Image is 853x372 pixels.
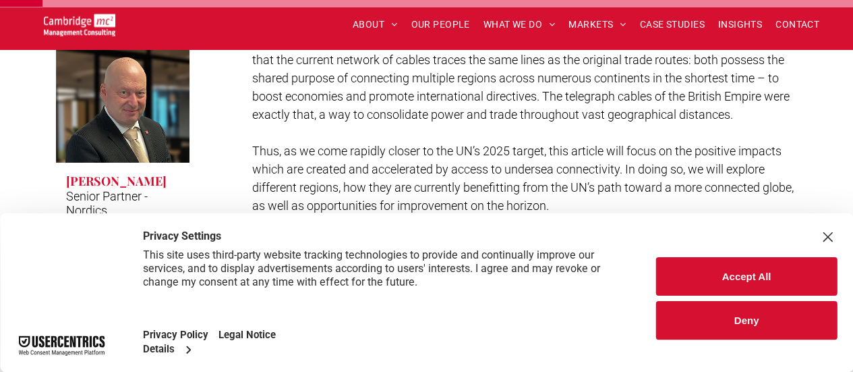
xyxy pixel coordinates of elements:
[44,16,115,30] a: Your Business Transformed | Cambridge Management Consulting
[44,14,115,36] img: Go to Homepage
[477,14,562,35] a: WHAT WE DO
[769,14,826,35] a: CONTACT
[56,48,190,163] a: David Jones
[252,144,794,213] span: Thus, as we come rapidly closer to the UN’s 2025 target, this article will focus on the positive ...
[633,14,711,35] a: CASE STUDIES
[562,14,633,35] a: MARKETS
[346,14,405,35] a: ABOUT
[66,189,180,217] p: Senior Partner - Nordics
[711,14,769,35] a: INSIGHTS
[66,173,167,189] h3: [PERSON_NAME]
[404,14,476,35] a: OUR PEOPLE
